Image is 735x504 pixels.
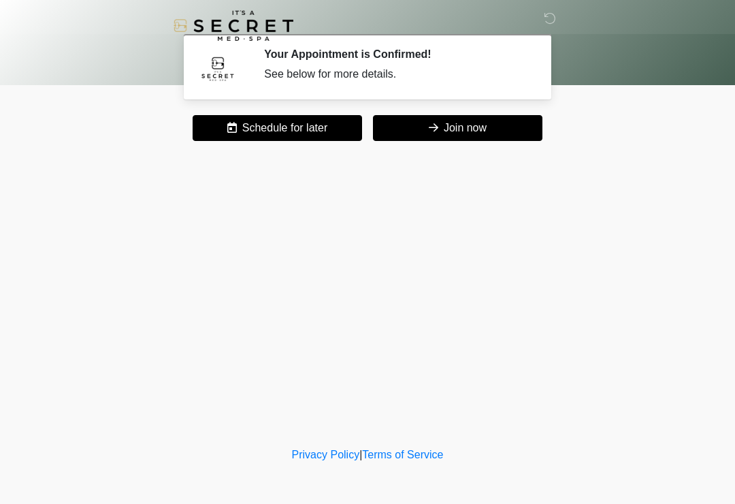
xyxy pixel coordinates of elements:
[359,449,362,460] a: |
[174,10,293,41] img: It's A Secret Med Spa Logo
[197,48,238,89] img: Agent Avatar
[362,449,443,460] a: Terms of Service
[373,115,542,141] button: Join now
[193,115,362,141] button: Schedule for later
[264,48,527,61] h2: Your Appointment is Confirmed!
[292,449,360,460] a: Privacy Policy
[264,66,527,82] div: See below for more details.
